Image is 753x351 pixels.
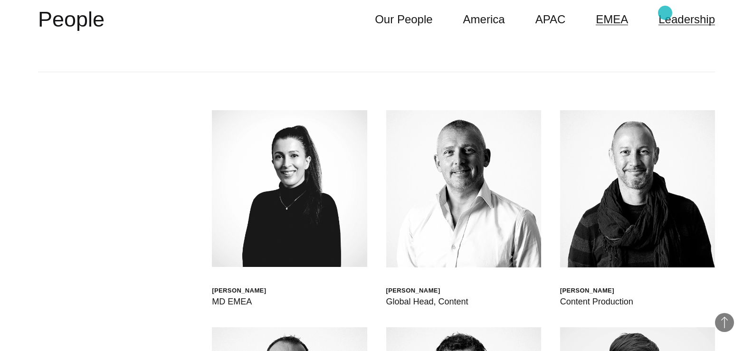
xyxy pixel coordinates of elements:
[386,110,541,267] img: Steve Waller
[658,10,715,28] a: Leadership
[386,295,468,308] div: Global Head, Content
[463,10,505,28] a: America
[535,10,566,28] a: APAC
[375,10,432,28] a: Our People
[715,313,734,332] button: Back to Top
[596,10,628,28] a: EMEA
[560,286,633,294] div: [PERSON_NAME]
[560,110,715,267] img: James Graves
[212,295,266,308] div: MD EMEA
[212,286,266,294] div: [PERSON_NAME]
[386,286,468,294] div: [PERSON_NAME]
[212,110,367,267] img: HELEN JOANNA WOOD
[560,295,633,308] div: Content Production
[38,5,105,34] h2: People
